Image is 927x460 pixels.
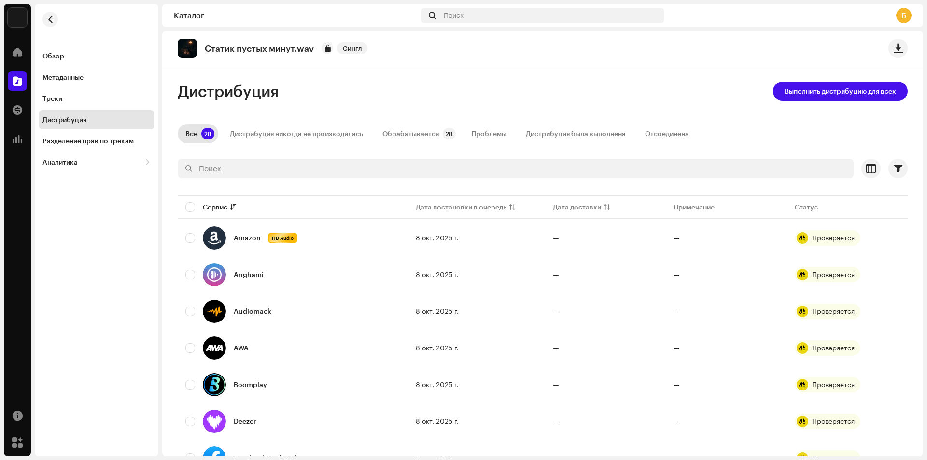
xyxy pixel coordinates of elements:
div: Аналитика [42,158,78,166]
span: Поиск [444,12,463,19]
span: — [553,307,559,315]
div: Отсоединена [645,124,689,143]
div: Boomplay [234,381,267,388]
span: 8 окт. 2025 г. [416,307,459,315]
img: 7e528d12-92f8-4b01-a70e-81d3323cb946 [178,39,197,58]
div: Дистрибуция [42,116,86,124]
re-m-nav-item: Треки [39,89,154,108]
div: Дата доставки [553,202,601,212]
div: Проверяется [812,345,855,351]
re-a-table-badge: — [674,271,680,278]
p-badge: 28 [443,128,456,139]
img: 33004b37-325d-4a8b-b51f-c12e9b964943 [8,8,27,27]
div: Б [896,8,912,23]
div: AWA [234,345,249,351]
div: Дистрибуция никогда не производилась [230,124,363,143]
p: Статик пустых минут.wav [205,43,314,54]
div: Проверяется [812,235,855,241]
p-badge: 28 [201,128,214,139]
div: Проверяется [812,418,855,425]
re-a-table-badge: — [674,381,680,388]
re-m-nav-item: Обзор [39,46,154,66]
re-a-table-badge: — [674,308,680,315]
span: — [553,344,559,352]
re-a-table-badge: — [674,345,680,351]
div: Проверяется [812,271,855,278]
re-m-nav-item: Разделение прав по трекам [39,131,154,151]
div: Проверяется [812,308,855,315]
span: Сингл [337,42,367,54]
div: Разделение прав по трекам [42,137,134,145]
re-a-table-badge: — [674,235,680,241]
input: Поиск [178,159,854,178]
span: — [553,270,559,279]
div: Deezer [234,418,256,425]
div: Audiomack [234,308,271,315]
div: Обзор [42,52,64,60]
span: — [553,234,559,242]
re-m-nav-dropdown: Аналитика [39,153,154,172]
div: Каталог [174,12,417,19]
span: — [553,417,559,425]
span: HD Audio [269,235,296,241]
re-m-nav-item: Метаданные [39,68,154,87]
div: Проблемы [471,124,506,143]
div: Треки [42,95,62,102]
span: 8 окт. 2025 г. [416,270,459,279]
re-m-nav-item: Дистрибуция [39,110,154,129]
re-a-table-badge: — [674,418,680,425]
span: 8 окт. 2025 г. [416,344,459,352]
div: Метаданные [42,73,84,81]
div: Обрабатывается [382,124,439,143]
span: Выполнить дистрибуцию для всех [785,82,896,101]
span: 8 окт. 2025 г. [416,380,459,389]
span: — [553,380,559,389]
div: Дистрибуция была выполнена [526,124,626,143]
span: 8 окт. 2025 г. [416,234,459,242]
span: Дистрибуция [178,82,279,101]
div: Сервис [203,202,227,212]
div: Дата постановки в очередь [416,202,506,212]
div: Amazon [234,235,261,241]
div: Проверяется [812,381,855,388]
div: Все [185,124,197,143]
span: 8 окт. 2025 г. [416,417,459,425]
div: Anghami [234,271,264,278]
button: Выполнить дистрибуцию для всех [773,82,908,101]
